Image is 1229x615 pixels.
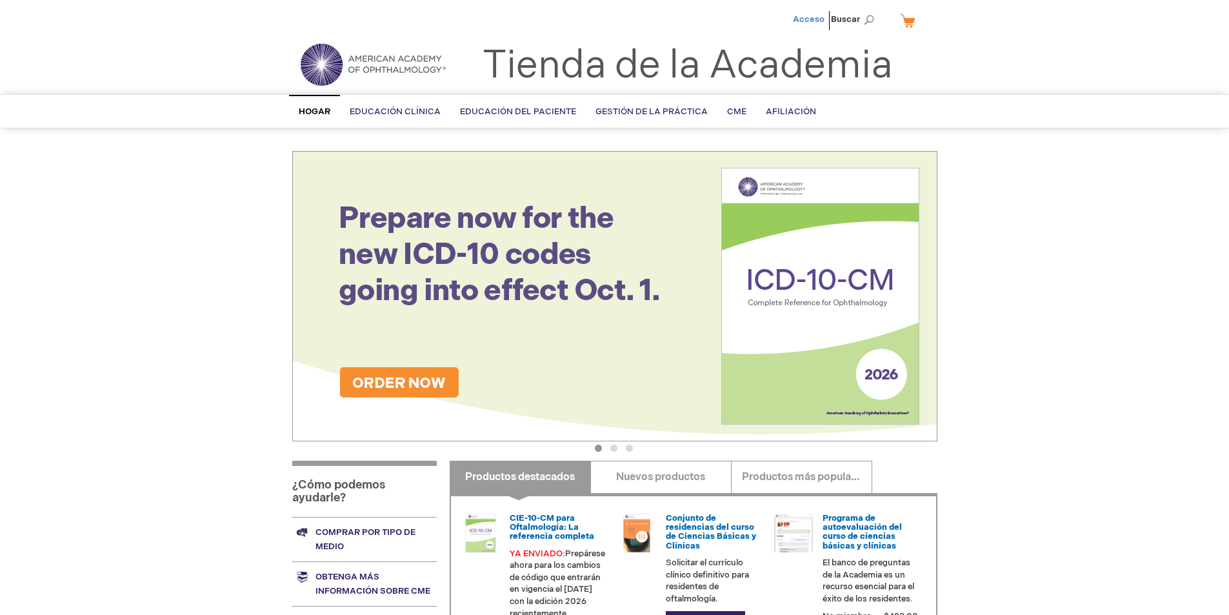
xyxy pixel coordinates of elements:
a: Comprar por tipo de medio [292,517,437,561]
a: Obtenga más información sobre CME [292,561,437,606]
font: Nuevos productos [616,471,705,483]
font: El banco de preguntas de la Academia es un recurso esencial para el éxito de los residentes. [823,558,914,604]
a: Productos destacados [450,461,591,493]
img: bcscself_20.jpg [774,514,813,552]
button: 1 de 3 [595,445,602,452]
img: 02850963u_47.png [617,514,656,552]
font: Hogar [299,106,330,117]
font: Educación clínica [350,106,441,117]
a: Programa de autoevaluación del curso de ciencias básicas y clínicas [823,513,902,551]
a: CIE-10-CM para Oftalmología: La referencia completa [510,513,594,542]
a: Productos más populares [731,461,872,493]
font: Productos más populares [742,471,866,483]
a: Conjunto de residencias del curso de Ciencias Básicas y Clínicas [666,513,756,551]
font: Comprar por tipo de medio [315,527,415,552]
button: 3 de 3 [626,445,633,452]
font: Buscar [831,14,860,25]
button: 2 de 3 [610,445,617,452]
font: Solicitar el currículo clínico definitivo para residentes de oftalmología. [666,558,749,604]
font: Obtenga más información sobre CME [315,572,430,596]
a: Acceso [793,14,824,25]
font: Productos destacados [465,471,575,483]
font: Afiliación [766,106,816,117]
font: CME [727,106,746,117]
img: 0120008u_42.png [461,514,500,552]
a: Tienda de la Academia [483,43,893,89]
font: Gestión de la práctica [595,106,708,117]
font: ¿Cómo podemos ayudarle? [292,478,385,505]
font: YA ENVIADO: [510,549,565,559]
font: Educación del paciente [460,106,576,117]
a: Nuevos productos [590,461,732,493]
